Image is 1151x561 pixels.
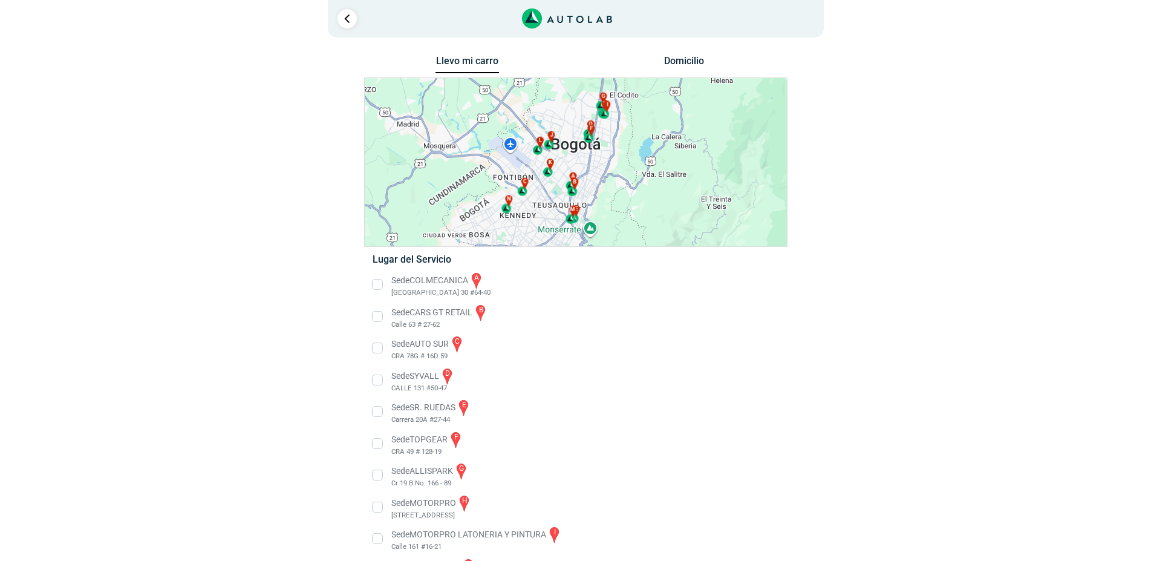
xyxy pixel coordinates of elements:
span: c [523,178,526,186]
a: Link al sitio de autolab [522,12,612,24]
span: a [571,172,575,181]
span: d [589,120,592,129]
h5: Lugar del Servicio [373,254,778,265]
span: b [573,178,576,186]
span: e [575,205,578,214]
span: f [590,125,593,133]
a: Ir al paso anterior [337,9,357,28]
span: i [607,100,608,109]
span: k [548,159,552,167]
button: Domicilio [652,55,716,73]
span: h [603,100,607,108]
span: l [539,137,542,145]
span: j [550,131,553,140]
span: m [570,206,575,214]
span: g [601,93,605,101]
button: Llevo mi carro [435,55,499,74]
span: n [507,195,510,203]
